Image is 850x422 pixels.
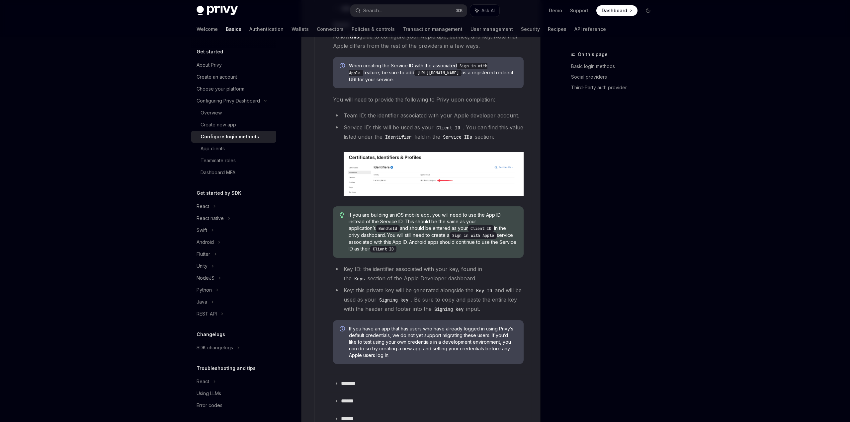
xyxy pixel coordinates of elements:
div: Android [197,238,214,246]
span: You will need to provide the following to Privy upon completion: [333,95,524,104]
code: Sign in with Apple [450,232,497,239]
div: NodeJS [197,274,214,282]
a: Dashboard [596,5,637,16]
code: [URL][DOMAIN_NAME] [414,70,462,76]
span: When creating the Service ID with the associated feature, be sure to add as a registered redirect... [349,62,517,83]
code: Signing key [377,296,411,304]
a: User management [470,21,513,37]
svg: Info [340,63,346,70]
li: Service ID: this will be used as your . You can find this value listed under the field in the sec... [333,123,524,196]
a: Support [570,7,588,14]
code: Client ID [434,124,463,131]
div: Java [197,298,207,306]
a: Choose your platform [191,83,276,95]
div: Unity [197,262,208,270]
div: Search... [363,7,382,15]
code: BundleId [376,225,400,232]
div: React [197,378,209,386]
a: Policies & controls [352,21,395,37]
a: Recipes [548,21,566,37]
li: Key: this private key will be generated alongside the and will be used as your . Be sure to copy ... [333,286,524,314]
div: Configuring Privy Dashboard [197,97,260,105]
button: Search...⌘K [351,5,467,17]
div: App clients [201,145,225,153]
a: Connectors [317,21,344,37]
code: Client ID [370,246,396,252]
a: About Privy [191,59,276,71]
a: Security [521,21,540,37]
code: Signing key [432,306,466,313]
div: Using LLMs [197,389,221,397]
code: Key ID [473,287,495,294]
code: Sign in with Apple [349,63,487,76]
code: Keys [352,275,368,282]
a: Third-Party auth provider [571,82,659,93]
li: Key ID: the identifier associated with your key, found in the section of the Apple Developer dash... [333,264,524,283]
a: Authentication [249,21,284,37]
div: Flutter [197,250,210,258]
button: Ask AI [470,5,499,17]
a: Social providers [571,72,659,82]
button: Toggle dark mode [643,5,653,16]
div: Overview [201,109,222,117]
a: Basics [226,21,241,37]
div: Dashboard MFA [201,169,235,176]
a: Error codes [191,399,276,411]
code: Service IDs [440,133,475,141]
div: Python [197,286,212,294]
span: If you are building an iOS mobile app, you will need to use the App ID instead of the Service ID.... [349,212,517,252]
h5: Get started [197,48,223,56]
svg: Info [340,326,346,333]
img: dark logo [197,6,238,15]
span: Follow guide to configure your Apple app, service, and key. Note that Apple differs from the rest... [333,32,524,50]
div: Create an account [197,73,237,81]
span: ⌘ K [456,8,463,13]
div: Swift [197,226,207,234]
a: App clients [191,143,276,155]
span: If you have an app that has users who have already logged in using Privy’s default credentials, w... [349,325,517,359]
img: Apple services id [344,152,524,196]
div: Error codes [197,401,222,409]
a: Overview [191,107,276,119]
span: Dashboard [602,7,627,14]
div: React native [197,214,224,222]
a: Transaction management [403,21,463,37]
a: Wallets [292,21,309,37]
div: Create new app [201,121,236,129]
h5: Get started by SDK [197,189,241,197]
div: React [197,202,209,210]
a: Create new app [191,119,276,131]
a: Demo [549,7,562,14]
span: On this page [578,50,608,58]
a: Welcome [197,21,218,37]
a: Using LLMs [191,387,276,399]
h5: Troubleshooting and tips [197,364,256,372]
a: Basic login methods [571,61,659,72]
div: Choose your platform [197,85,244,93]
code: Client ID [468,225,494,232]
a: Configure login methods [191,131,276,143]
li: Team ID: the identifier associated with your Apple developer account. [333,111,524,120]
div: REST API [197,310,217,318]
svg: Tip [340,212,344,218]
div: SDK changelogs [197,344,233,352]
code: Identifier [382,133,414,141]
a: Teammate roles [191,155,276,167]
a: Create an account [191,71,276,83]
a: Dashboard MFA [191,167,276,178]
div: Configure login methods [201,133,259,141]
h5: Changelogs [197,330,225,338]
a: API reference [574,21,606,37]
span: Ask AI [481,7,495,14]
div: Teammate roles [201,157,236,165]
div: About Privy [197,61,222,69]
